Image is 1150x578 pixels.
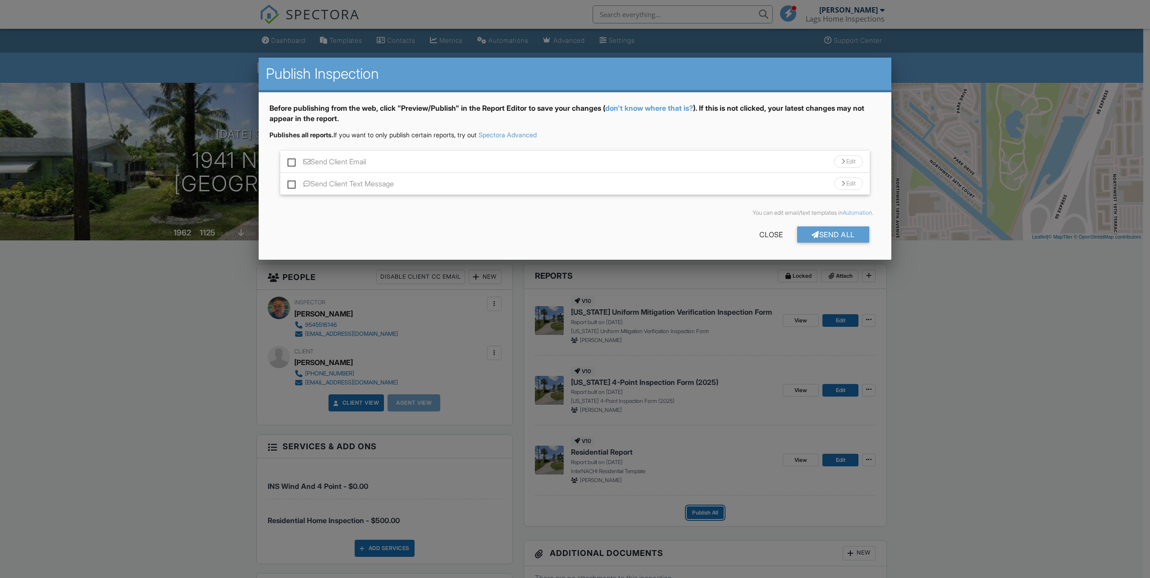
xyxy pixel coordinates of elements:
a: Automation [843,209,872,216]
div: Edit [834,155,863,168]
div: Edit [834,177,863,190]
span: If you want to only publish certain reports, try out [269,131,477,139]
div: You can edit email/text templates in . [277,209,873,217]
div: Close [745,226,797,243]
strong: Publishes all reports. [269,131,333,139]
h2: Publish Inspection [266,65,884,83]
a: don't know where that is? [605,104,693,113]
a: Spectora Advanced [479,131,537,139]
label: Send Client Email [287,158,366,169]
div: Before publishing from the web, click "Preview/Publish" in the Report Editor to save your changes... [269,103,881,131]
div: Send All [797,226,869,243]
label: Send Client Text Message [287,180,394,191]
